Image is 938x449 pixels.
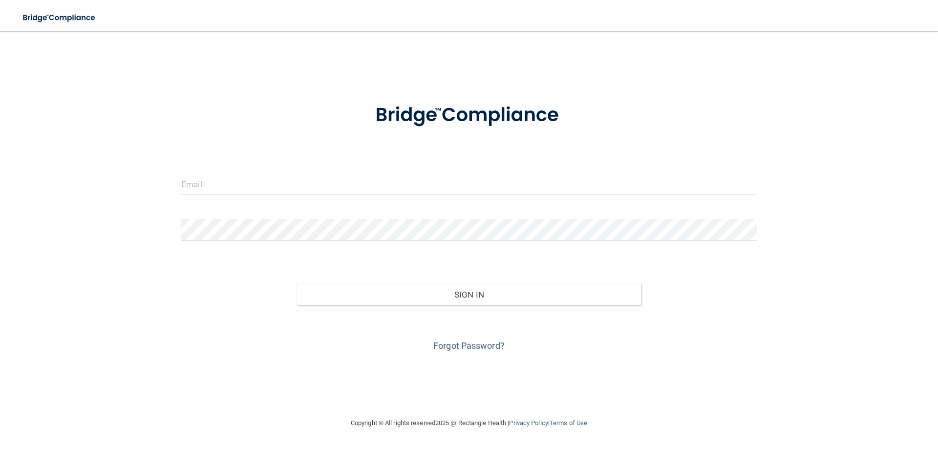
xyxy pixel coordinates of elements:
[509,419,548,427] a: Privacy Policy
[181,173,757,195] input: Email
[291,407,647,439] div: Copyright © All rights reserved 2025 @ Rectangle Health | |
[355,90,583,141] img: bridge_compliance_login_screen.278c3ca4.svg
[550,419,587,427] a: Terms of Use
[297,284,642,305] button: Sign In
[15,8,105,28] img: bridge_compliance_login_screen.278c3ca4.svg
[433,341,505,351] a: Forgot Password?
